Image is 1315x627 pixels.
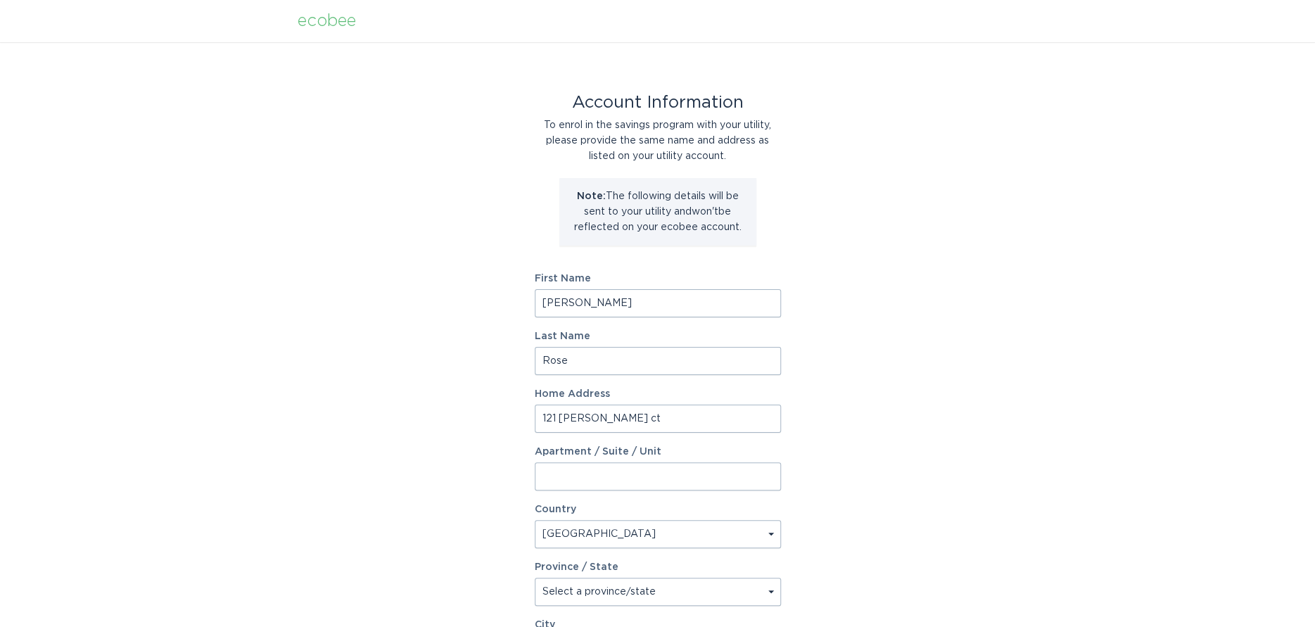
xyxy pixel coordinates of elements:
label: Province / State [535,562,618,572]
label: First Name [535,274,781,284]
label: Country [535,505,576,514]
label: Last Name [535,331,781,341]
div: ecobee [298,13,356,29]
p: The following details will be sent to your utility and won't be reflected on your ecobee account. [570,189,746,235]
label: Apartment / Suite / Unit [535,447,781,457]
strong: Note: [577,191,606,201]
div: To enrol in the savings program with your utility, please provide the same name and address as li... [535,118,781,164]
label: Home Address [535,389,781,399]
div: Account Information [535,95,781,110]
